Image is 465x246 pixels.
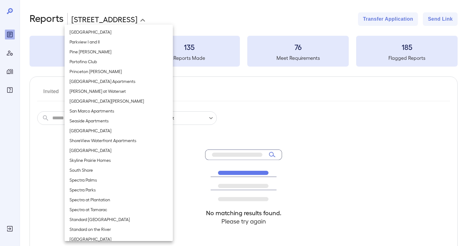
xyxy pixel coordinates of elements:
[65,185,173,195] li: Spectra Parks
[65,136,173,146] li: ShoreView Waterfront Apartments
[65,27,173,37] li: [GEOGRAPHIC_DATA]
[65,67,173,76] li: Princeton [PERSON_NAME]
[65,224,173,234] li: Standard on the River
[65,175,173,185] li: Spectra Palms
[65,146,173,155] li: [GEOGRAPHIC_DATA]
[65,155,173,165] li: Skyline Prairie Homes
[65,57,173,67] li: Portofino Club
[65,96,173,106] li: [GEOGRAPHIC_DATA][PERSON_NAME]
[65,126,173,136] li: [GEOGRAPHIC_DATA]
[65,37,173,47] li: Parkview I and II
[65,47,173,57] li: Pine [PERSON_NAME]
[65,195,173,205] li: Spectra at Plantation
[65,86,173,96] li: [PERSON_NAME] at Waterset
[65,205,173,215] li: Spectra at Tamarac
[65,215,173,224] li: Standard [GEOGRAPHIC_DATA]
[65,234,173,244] li: [GEOGRAPHIC_DATA]
[65,116,173,126] li: Seaside Apartments
[65,76,173,86] li: [GEOGRAPHIC_DATA] Apartments
[65,106,173,116] li: San Marco Apartments
[65,165,173,175] li: South Shore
